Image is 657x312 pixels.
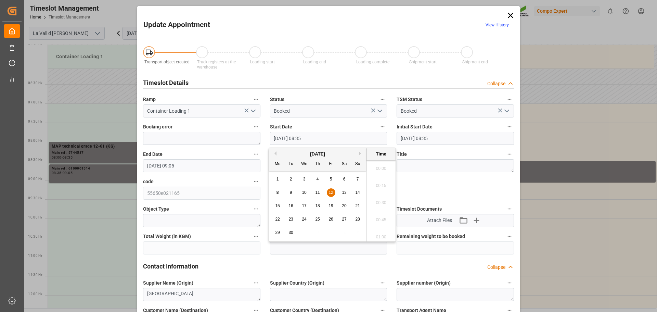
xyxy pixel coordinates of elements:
[273,175,282,184] div: Choose Monday, September 1st, 2025
[300,215,309,224] div: Choose Wednesday, September 24th, 2025
[355,190,360,195] span: 14
[427,217,452,224] span: Attach Files
[355,217,360,222] span: 28
[252,232,260,241] button: Total Weight (in KGM)
[505,150,514,159] button: Title
[273,188,282,197] div: Choose Monday, September 8th, 2025
[287,202,295,210] div: Choose Tuesday, September 16th, 2025
[397,279,451,287] span: Supplier number (Origin)
[343,177,346,182] span: 6
[143,96,156,103] span: Ramp
[359,151,363,155] button: Next Month
[328,190,333,195] span: 12
[287,175,295,184] div: Choose Tuesday, September 2nd, 2025
[340,188,349,197] div: Choose Saturday, September 13th, 2025
[252,95,260,104] button: Ramp
[143,104,260,117] input: Type to search/select
[143,279,193,287] span: Supplier Name (Origin)
[247,106,258,116] button: open menu
[317,177,319,182] span: 4
[270,279,324,287] span: Supplier Country (Origin)
[276,190,279,195] span: 8
[374,106,385,116] button: open menu
[290,177,292,182] span: 2
[397,132,514,145] input: DD.MM.YYYY HH:MM
[505,204,514,213] button: Timeslot Documents
[288,217,293,222] span: 23
[302,203,306,208] span: 17
[287,188,295,197] div: Choose Tuesday, September 9th, 2025
[143,205,169,213] span: Object Type
[143,233,191,240] span: Total Weight (in KGM)
[462,60,488,64] span: Shipment end
[313,215,322,224] div: Choose Thursday, September 25th, 2025
[275,203,280,208] span: 15
[288,203,293,208] span: 16
[378,122,387,131] button: Start Date
[357,177,359,182] span: 7
[300,202,309,210] div: Choose Wednesday, September 17th, 2025
[197,60,236,70] span: Truck registers at the warehouse
[342,217,346,222] span: 27
[397,151,407,158] span: Title
[397,123,433,130] span: Initial Start Date
[143,78,189,87] h2: Timeslot Details
[353,215,362,224] div: Choose Sunday, September 28th, 2025
[330,177,332,182] span: 5
[327,215,335,224] div: Choose Friday, September 26th, 2025
[315,203,320,208] span: 18
[378,95,387,104] button: Status
[487,80,505,87] div: Collapse
[378,278,387,287] button: Supplier Country (Origin)
[356,60,389,64] span: Loading complete
[353,188,362,197] div: Choose Sunday, September 14th, 2025
[275,217,280,222] span: 22
[313,160,322,169] div: Th
[300,160,309,169] div: We
[315,190,320,195] span: 11
[327,175,335,184] div: Choose Friday, September 5th, 2025
[270,104,387,117] input: Type to search/select
[505,278,514,287] button: Supplier number (Origin)
[272,151,276,155] button: Previous Month
[270,132,387,145] input: DD.MM.YYYY HH:MM
[340,202,349,210] div: Choose Saturday, September 20th, 2025
[342,203,346,208] span: 20
[328,203,333,208] span: 19
[290,190,292,195] span: 9
[143,288,260,301] textarea: [GEOGRAPHIC_DATA]
[303,177,306,182] span: 3
[143,178,154,185] span: code
[355,203,360,208] span: 21
[327,160,335,169] div: Fr
[315,217,320,222] span: 25
[353,160,362,169] div: Su
[340,160,349,169] div: Sa
[271,173,364,239] div: month 2025-09
[353,202,362,210] div: Choose Sunday, September 21st, 2025
[340,215,349,224] div: Choose Saturday, September 27th, 2025
[273,202,282,210] div: Choose Monday, September 15th, 2025
[143,20,210,30] h2: Update Appointment
[505,95,514,104] button: TSM Status
[287,215,295,224] div: Choose Tuesday, September 23rd, 2025
[273,215,282,224] div: Choose Monday, September 22nd, 2025
[505,232,514,241] button: Remaining weight to be booked
[252,177,260,186] button: code
[313,202,322,210] div: Choose Thursday, September 18th, 2025
[313,175,322,184] div: Choose Thursday, September 4th, 2025
[327,202,335,210] div: Choose Friday, September 19th, 2025
[327,188,335,197] div: Choose Friday, September 12th, 2025
[353,175,362,184] div: Choose Sunday, September 7th, 2025
[143,262,198,271] h2: Contact Information
[300,175,309,184] div: Choose Wednesday, September 3rd, 2025
[368,151,394,158] div: Time
[342,190,346,195] span: 13
[143,151,163,158] span: End Date
[340,175,349,184] div: Choose Saturday, September 6th, 2025
[302,217,306,222] span: 24
[287,160,295,169] div: Tu
[273,160,282,169] div: Mo
[288,230,293,235] span: 30
[287,228,295,237] div: Choose Tuesday, September 30th, 2025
